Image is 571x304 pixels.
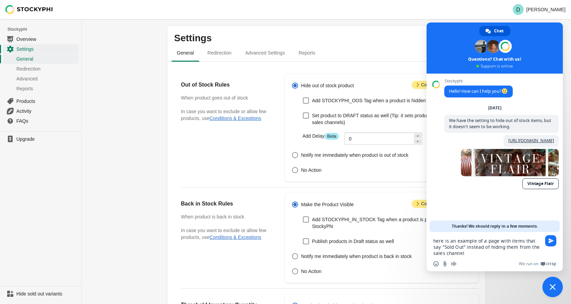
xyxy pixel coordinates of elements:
[181,227,271,241] p: In case you want to exclude or allow few products, use
[433,238,541,256] textarea: Compose your message...
[16,98,77,105] span: Products
[479,26,510,36] div: Chat
[240,47,291,59] span: Advanced Settings
[238,44,292,62] button: Advanced settings
[292,44,322,62] button: reports
[7,26,81,33] span: Stockyphi
[442,261,448,267] span: Send a file
[3,44,79,54] a: Settings
[449,88,508,94] span: Hello! How can I help you?
[494,26,504,36] span: Chat
[16,56,77,62] span: General
[546,261,556,267] span: Crisp
[3,289,79,299] a: Hide sold out variants
[16,290,77,297] span: Hide sold out variants
[545,235,556,246] span: Send
[513,4,524,15] span: Avatar with initials D
[181,108,271,122] p: In case you want to exclude or allow few products, use
[303,133,339,140] label: Add Delay
[3,74,79,83] a: Advanced
[171,47,199,59] span: General
[5,5,53,14] img: Stockyphi
[519,261,538,267] span: We run on
[3,106,79,116] a: Activity
[451,261,457,267] span: Audio message
[452,221,538,232] span: Thanks! We should reply in a few moments.
[3,54,79,64] a: General
[16,36,77,43] span: Overview
[3,134,79,144] a: Upgrade
[202,47,237,59] span: Redirection
[3,83,79,93] a: Reports
[16,65,77,72] span: Redirection
[301,268,322,275] span: No Action
[3,34,79,44] a: Overview
[324,133,339,140] span: Beta
[16,118,77,124] span: FAQs
[488,106,501,110] div: [DATE]
[301,167,322,173] span: No Action
[174,33,443,44] p: Settings
[181,94,271,101] h3: When product goes out of stock
[519,261,556,267] a: We run onCrisp
[412,200,472,208] span: Conditions & Exceptions
[210,234,261,240] button: Conditions & Exceptions
[170,44,201,62] button: general
[312,112,472,126] span: Set product to DRAFT status as well (Tip: it sets products to draft in all sales channels)
[312,238,394,245] span: Publish products in Draft status as well
[181,213,271,220] h3: When product is back in stock
[444,79,513,83] span: Stockyphi
[210,116,261,121] button: Conditions & Exceptions
[312,97,455,104] span: Add STOCKYPHI_OOS Tag when a product is hidden by StockyPhi
[3,116,79,126] a: FAQs
[301,201,354,208] span: Make the Product Visible
[312,216,472,230] span: Add STOCKYPHI_IN_STOCK Tag when a product is published by StockyPhi
[542,277,563,297] div: Close chat
[181,81,271,89] h2: Out of Stock Rules
[16,85,77,92] span: Reports
[201,44,238,62] button: redirection
[522,178,559,189] a: Vintage Flair
[510,3,568,16] button: Avatar with initials D[PERSON_NAME]
[181,200,271,208] h2: Back in Stock Rules
[508,138,554,143] a: [URL][DOMAIN_NAME]
[526,7,566,12] p: [PERSON_NAME]
[3,96,79,106] a: Products
[301,82,354,89] span: Hide out of stock product
[516,7,520,13] text: D
[16,108,77,115] span: Activity
[3,64,79,74] a: Redirection
[293,47,321,59] span: Reports
[449,118,551,130] span: We have the setting to hide out of stock items, but it doesn't seem to be working.
[16,46,77,52] span: Settings
[301,152,408,158] span: Notify me immediately when product is out of stock
[301,253,412,260] span: Notify me immediately when product is back in stock
[412,81,472,89] span: Conditions & Exceptions
[433,261,439,267] span: Insert an emoji
[16,136,77,142] span: Upgrade
[16,75,77,82] span: Advanced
